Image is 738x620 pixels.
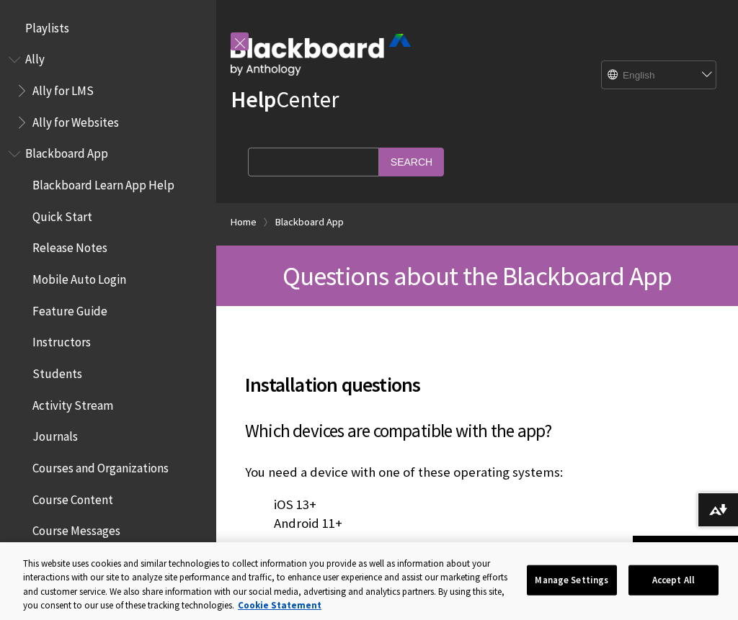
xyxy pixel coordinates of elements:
[25,16,69,35] span: Playlists
[275,213,344,231] a: Blackboard App
[32,393,113,413] span: Activity Stream
[9,16,208,40] nav: Book outline for Playlists
[628,565,719,596] button: Accept All
[231,213,257,231] a: Home
[32,78,94,98] span: Ally for LMS
[25,142,108,161] span: Blackboard App
[32,173,174,192] span: Blackboard Learn App Help
[245,418,709,445] h3: Which devices are compatible with the app?
[23,557,517,613] div: This website uses cookies and similar technologies to collect information you provide as well as ...
[32,331,91,350] span: Instructors
[527,565,617,596] button: Manage Settings
[231,85,276,114] strong: Help
[245,495,709,533] p: iOS 13+ Android 11+
[32,267,126,287] span: Mobile Auto Login
[32,110,119,130] span: Ally for Websites
[32,361,82,381] span: Students
[231,34,411,76] img: Blackboard by Anthology
[283,259,672,292] span: Questions about the Blackboard App
[25,48,45,67] span: Ally
[379,148,444,176] input: Search
[32,205,92,224] span: Quick Start
[32,519,120,539] span: Course Messages
[32,488,113,507] span: Course Content
[245,463,709,482] p: You need a device with one of these operating systems:
[231,85,339,114] a: HelpCenter
[32,299,107,318] span: Feature Guide
[633,536,738,562] a: Back to top
[32,236,107,256] span: Release Notes
[238,599,321,611] a: More information about your privacy, opens in a new tab
[602,61,717,90] select: Site Language Selector
[32,456,169,475] span: Courses and Organizations
[245,369,709,400] span: Installation questions
[9,48,208,135] nav: Book outline for Anthology Ally Help
[32,425,78,444] span: Journals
